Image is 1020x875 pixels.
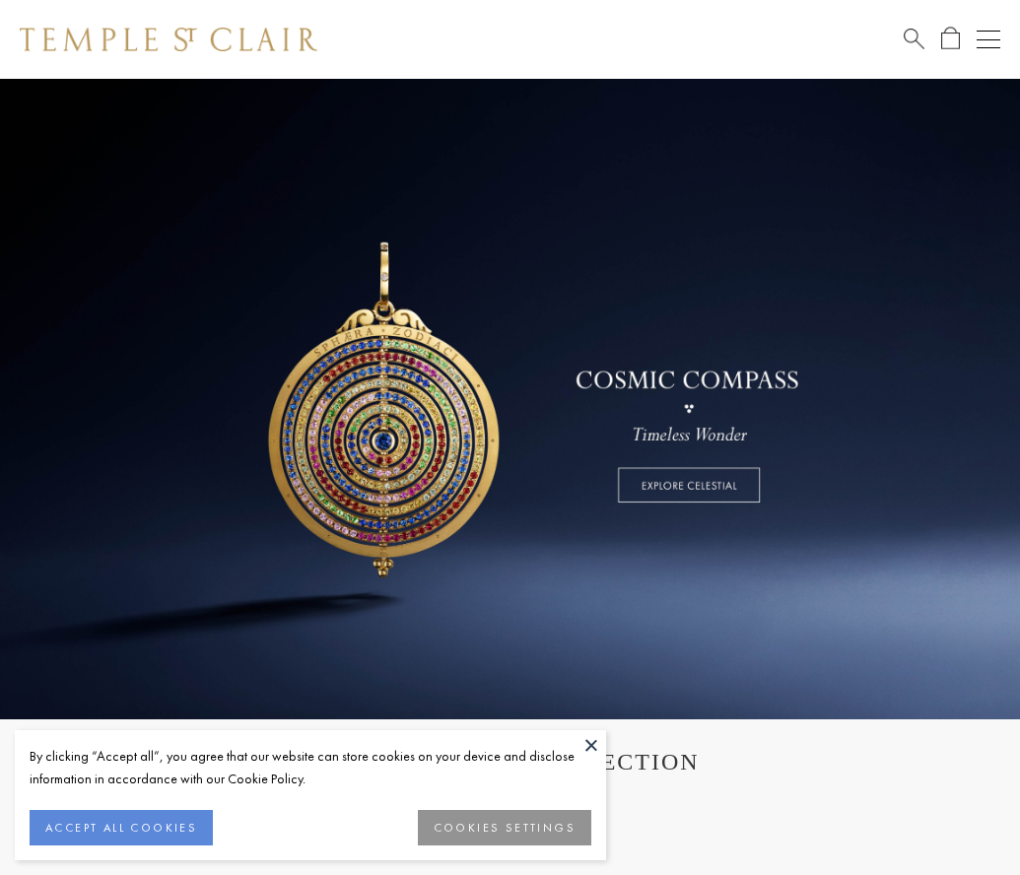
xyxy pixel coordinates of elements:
div: By clicking “Accept all”, you agree that our website can store cookies on your device and disclos... [30,745,591,790]
a: Search [904,27,924,51]
a: Open Shopping Bag [941,27,960,51]
button: Open navigation [977,28,1000,51]
button: ACCEPT ALL COOKIES [30,810,213,845]
button: COOKIES SETTINGS [418,810,591,845]
img: Temple St. Clair [20,28,317,51]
